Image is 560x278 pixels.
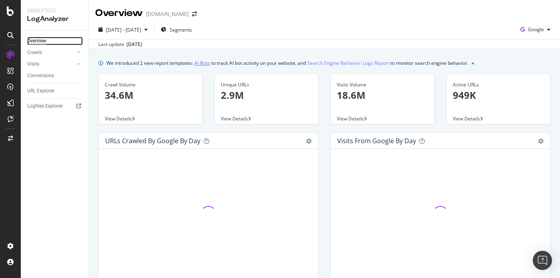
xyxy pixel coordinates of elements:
span: [DATE] - [DATE] [106,26,141,33]
div: Analytics [27,6,82,14]
div: Visits from Google by day [337,137,416,145]
div: arrow-right-arrow-left [192,11,197,17]
a: Crawls [27,48,75,57]
p: 34.6M [105,88,196,102]
a: AI Bots [194,59,210,67]
div: Crawl Volume [105,81,196,88]
button: Segments [158,23,195,36]
div: info banner [98,59,550,67]
span: View Details [221,115,248,122]
div: Logfiles Explorer [27,102,63,110]
div: [DATE] [126,41,142,48]
div: URL Explorer [27,87,54,95]
div: Crawls [27,48,42,57]
div: Conversions [27,72,54,80]
div: Overview [27,37,46,45]
div: Active URLs [453,81,544,88]
span: Google [528,26,544,33]
div: Overview [95,6,143,20]
div: Open Intercom Messenger [533,251,552,270]
a: Overview [27,37,83,45]
button: close banner [470,57,476,69]
a: URL Explorer [27,87,83,95]
button: Google [517,23,554,36]
a: Logfiles Explorer [27,102,83,110]
span: Segments [170,26,192,33]
p: 949K [453,88,544,102]
p: 2.9M [221,88,312,102]
button: [DATE] - [DATE] [95,23,151,36]
span: View Details [105,115,132,122]
span: View Details [453,115,480,122]
div: Visits [27,60,39,68]
div: gear [538,138,544,144]
a: Conversions [27,72,83,80]
p: 18.6M [337,88,428,102]
div: URLs Crawled by Google by day [105,137,200,145]
div: LogAnalyzer [27,14,82,24]
div: [DOMAIN_NAME] [146,10,189,18]
a: Visits [27,60,75,68]
span: View Details [337,115,364,122]
a: Search Engine Behavior: Logs Report [307,59,389,67]
div: gear [306,138,312,144]
div: Unique URLs [221,81,312,88]
div: Last update [98,41,142,48]
div: Visits Volume [337,81,428,88]
div: We introduced 2 new report templates: to track AI bot activity on your website, and to monitor se... [106,59,468,67]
